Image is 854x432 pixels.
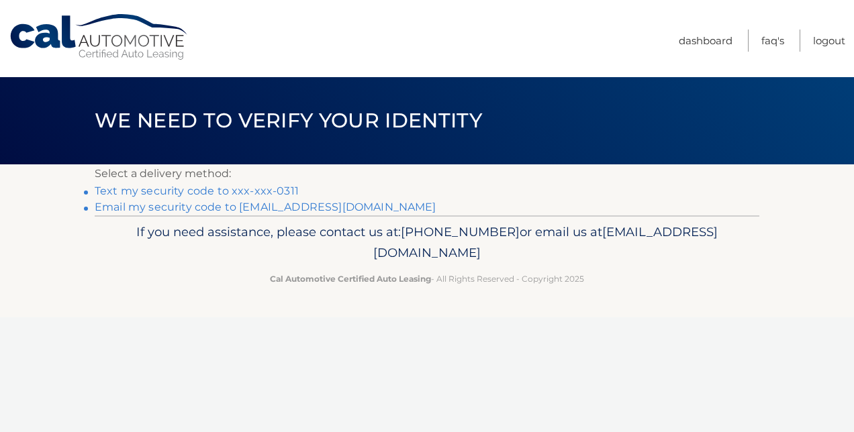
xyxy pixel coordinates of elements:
[95,184,299,197] a: Text my security code to xxx-xxx-0311
[103,272,751,286] p: - All Rights Reserved - Copyright 2025
[761,30,784,52] a: FAQ's
[95,164,759,183] p: Select a delivery method:
[9,13,190,61] a: Cal Automotive
[270,274,431,284] strong: Cal Automotive Certified Auto Leasing
[95,201,436,213] a: Email my security code to [EMAIL_ADDRESS][DOMAIN_NAME]
[95,108,482,133] span: We need to verify your identity
[679,30,732,52] a: Dashboard
[813,30,845,52] a: Logout
[103,221,751,264] p: If you need assistance, please contact us at: or email us at
[401,224,520,239] span: [PHONE_NUMBER]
